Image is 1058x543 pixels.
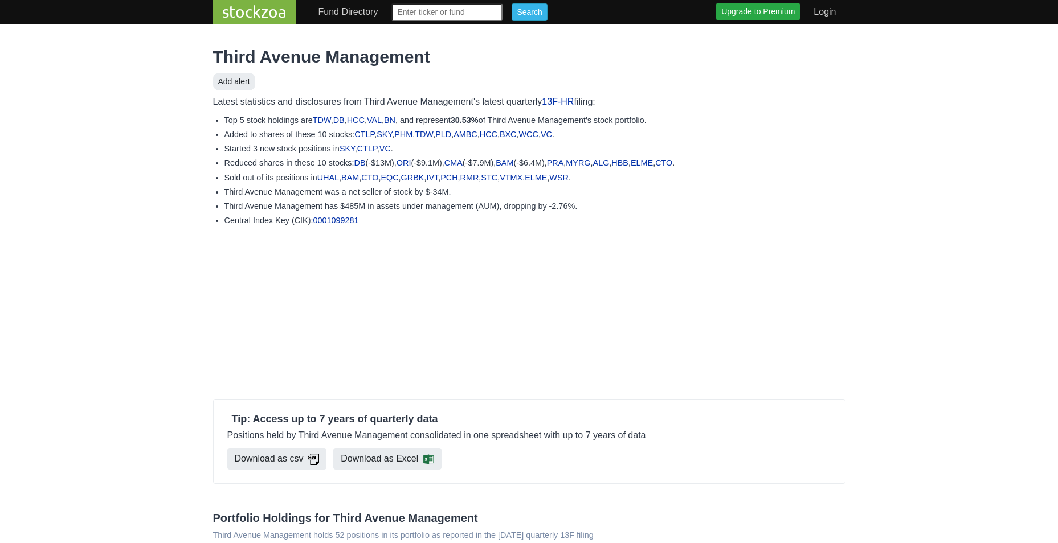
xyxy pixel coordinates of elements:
img: Download consolidated filings xlsx [423,454,434,465]
a: STC [481,173,497,182]
a: HCC [480,130,497,139]
a: DB [333,116,345,125]
a: CTLP [357,144,377,153]
p: Third Avenue Management holds 52 positions in its portfolio as reported in the [DATE] quarterly 1... [213,530,845,540]
a: DB [354,158,365,167]
a: Third Avenue Management [213,47,430,66]
li: Reduced shares in these 10 stocks: (-$13M), (-$9.1M), (-$7.9M), (-$6.4M), , , , , , . [224,157,845,168]
a: Upgrade to Premium [716,3,800,20]
a: PHM [394,130,412,139]
a: RMR [460,173,479,182]
a: IVT [426,173,438,182]
a: WCC [519,130,538,139]
a: SKY [340,144,355,153]
a: PRA [547,158,564,167]
a: CTLP [354,130,374,139]
a: HCC [347,116,365,125]
li: Started 3 new stock positions in , , . [224,143,845,154]
li: Central Index Key (CIK): [224,215,845,226]
a: Login [809,1,840,23]
a: VC [541,130,552,139]
b: 30.53% [451,116,479,125]
a: CTO [655,158,672,167]
input: Search [512,3,547,21]
a: Download as csv [227,448,326,470]
li: Sold out of its positions in , , , , , , , , , . , . [224,172,845,183]
a: BAM [341,173,359,182]
input: Enter ticker or fund [391,3,503,21]
a: BXC [500,130,517,139]
li: Third Avenue Management has $485M in assets under management (AUM), dropping by -2.76%. [224,200,845,212]
a: EQC [381,173,398,182]
button: Add alert [213,73,255,90]
a: BAM [496,158,513,167]
p: Positions held by Third Avenue Management consolidated in one spreadsheet with up to 7 years of data [227,429,831,442]
a: TDW [415,130,433,139]
a: UHAL [317,173,339,182]
a: VAL [367,116,382,125]
a: WSR [549,173,569,182]
li: Third Avenue Management was a net seller of stock by $-34M. [224,186,845,198]
a: 0001099281 [313,216,358,225]
a: VC [379,144,391,153]
a: HBB [611,158,628,167]
a: ORI [397,158,411,167]
a: ELME [631,158,653,167]
a: MYRG [566,158,590,167]
a: VTMX [500,173,522,182]
p: Latest statistics and disclosures from Third Avenue Management's latest quarterly filing: [213,95,845,109]
a: TDW [313,116,331,125]
h3: Portfolio Holdings for Third Avenue Management [213,511,845,525]
a: 13F-HR [542,97,574,106]
iframe: Advertisement [213,235,845,394]
a: PLD [435,130,451,139]
a: AMBC [454,130,477,139]
a: CMA [444,158,463,167]
h4: Tip: Access up to 7 years of quarterly data [227,413,831,426]
a: CTO [361,173,378,182]
a: BN [384,116,395,125]
a: Fund Directory [314,1,383,23]
a: ELME [525,173,547,182]
li: Top 5 stock holdings are , , , , , and represent of Third Avenue Management's stock portfolio. [224,114,845,126]
a: Download as Excel [333,448,442,470]
a: ALG [593,158,610,167]
li: Added to shares of these 10 stocks: , , , , , , , , , . [224,129,845,140]
img: Download consolidated filings csv [308,454,318,465]
a: SKY [377,130,392,139]
a: PCH [440,173,457,182]
a: GRBK [401,173,424,182]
